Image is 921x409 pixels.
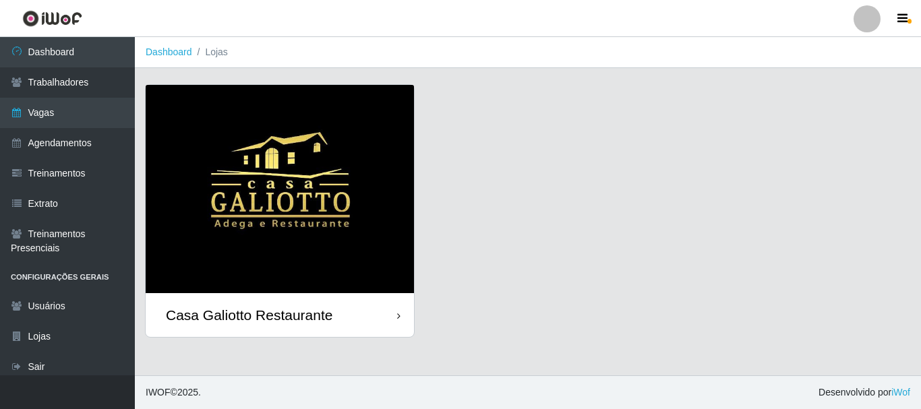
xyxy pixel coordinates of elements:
span: © 2025 . [146,385,201,400]
a: Casa Galiotto Restaurante [146,85,414,337]
div: Casa Galiotto Restaurante [166,307,332,323]
span: IWOF [146,387,171,398]
img: CoreUI Logo [22,10,82,27]
li: Lojas [192,45,228,59]
span: Desenvolvido por [819,385,910,400]
a: Dashboard [146,46,192,57]
a: iWof [891,387,910,398]
nav: breadcrumb [135,37,921,68]
img: cardImg [146,85,414,293]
